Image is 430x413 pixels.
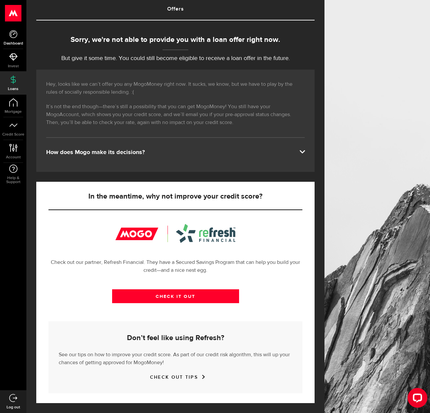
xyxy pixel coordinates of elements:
[46,80,305,96] p: Hey, looks like we can’t offer you any MogoMoney right now. It sucks, we know, but we have to pla...
[59,334,292,342] h5: Don’t feel like using Refresh?
[150,374,201,380] a: CHECK OUT TIPS
[112,289,239,303] a: CHECK IT OUT
[402,385,430,413] iframe: LiveChat chat widget
[46,148,305,156] div: How does Mogo make its decisions?
[36,35,315,46] div: Sorry, we're not able to provide you with a loan offer right now.
[46,103,305,127] p: It’s not the end though—there’s still a possibility that you can get MogoMoney! You still have yo...
[36,54,315,63] p: But give it some time. You could still become eligible to receive a loan offer in the future.
[59,349,292,367] p: See our tips on how to improve your credit score. As part of our credit risk algorithm, this will...
[48,193,302,201] h5: In the meantime, why not improve your credit score?
[48,259,302,274] p: Check out our partner, Refresh Financial. They have a Secured Savings Program that can help you b...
